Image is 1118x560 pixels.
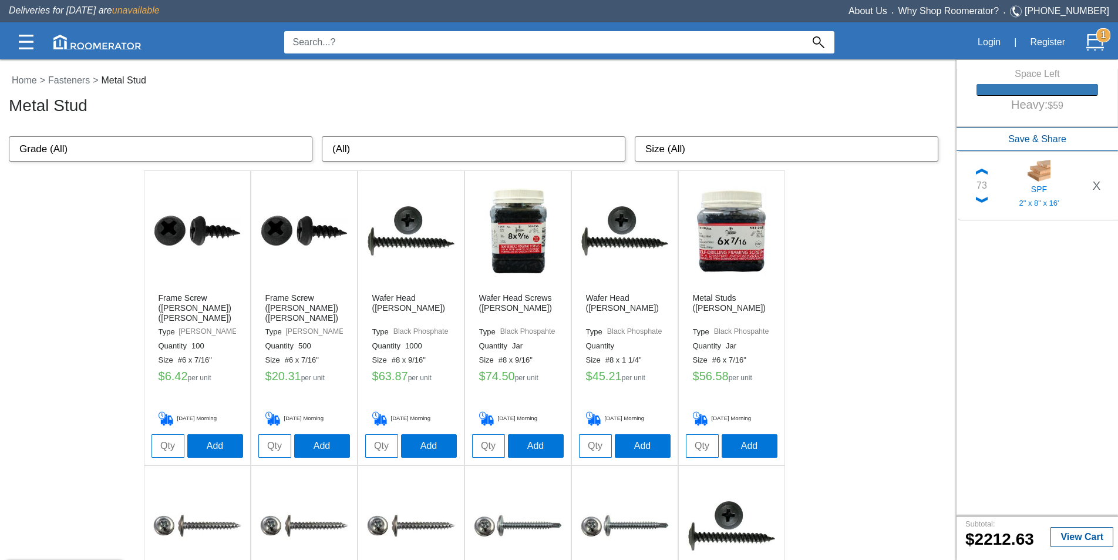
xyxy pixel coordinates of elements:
img: Delivery_Cart.png [479,411,498,426]
label: Size [265,356,285,365]
h6: Metal Studs ([PERSON_NAME]) [693,293,770,323]
a: About Us [848,6,887,16]
label: Type [693,327,714,337]
label: per unit [301,374,325,382]
h6: Wafer Head ([PERSON_NAME]) [586,293,664,323]
label: per unit [622,374,645,382]
label: per unit [729,374,752,382]
img: /app/images/Buttons/favicon.jpg [260,187,348,275]
h5: 63.87 [372,370,450,387]
h5: [DATE] Morning [479,411,557,426]
label: Size [479,356,499,365]
input: Qty [151,434,184,458]
label: > [93,73,98,88]
label: Metal Stud [99,73,149,88]
label: Black Phospahte [500,327,555,337]
label: > [40,73,45,88]
span: Deliveries for [DATE] are [9,5,160,15]
img: Cart.svg [1086,33,1104,51]
button: Register [1023,30,1072,55]
label: per unit [408,374,432,382]
label: Jar [726,341,741,351]
label: Black Phosphate [393,327,449,337]
img: Telephone.svg [1010,4,1025,19]
label: #6 x 7/16" [285,356,324,365]
label: Type [586,327,607,337]
img: 11200265_sm.jpg [1027,159,1050,182]
img: Delivery_Cart.png [586,411,605,426]
button: Login [971,30,1007,55]
label: Quantity [372,341,405,351]
input: Qty [686,434,719,458]
img: Delivery_Cart.png [159,411,177,426]
h5: 56.58 [693,370,770,387]
h5: 2" x 8" x 16' [1002,199,1076,208]
button: X [1085,176,1108,195]
label: $ [159,370,165,383]
h5: [DATE] Morning [693,411,770,426]
label: [PERSON_NAME] [285,327,342,337]
label: #8 x 9/16" [392,356,430,365]
h3: Metal Stud [9,92,954,115]
label: #6 x 7/16" [712,356,751,365]
span: unavailable [112,5,160,15]
img: Search_Icon.svg [813,36,824,48]
h5: 45.21 [586,370,664,387]
label: $ [479,370,486,383]
label: $ [265,370,272,383]
img: /app/images/Buttons/favicon.jpg [474,187,562,275]
h5: Heavy: [976,96,1097,111]
a: Home [9,75,40,85]
label: Black Phosphate [607,327,662,337]
h6: Wafer Head Screws ([PERSON_NAME]) [479,293,557,323]
input: Qty [579,434,612,458]
button: Add [294,434,350,458]
label: Jar [512,341,527,351]
label: Quantity [693,341,726,351]
label: [PERSON_NAME] [179,327,235,337]
label: Type [479,327,500,337]
label: #6 x 7/16" [178,356,217,365]
h5: 74.50 [479,370,557,387]
img: /app/images/Buttons/favicon.jpg [367,187,455,275]
label: Black Phospahte [714,327,769,337]
h5: [DATE] Morning [372,411,450,426]
h6: Frame Screw ([PERSON_NAME])([PERSON_NAME]) [159,293,236,323]
label: per unit [188,374,211,382]
img: Categories.svg [19,35,33,49]
img: /app/images/Buttons/favicon.jpg [581,187,669,275]
label: 100 [191,341,209,351]
button: Save & Share [957,128,1118,151]
label: Size [159,356,178,365]
img: Down_Chevron.png [976,197,988,203]
h5: [DATE] Morning [159,411,236,426]
img: /app/images/Buttons/favicon.jpg [688,187,776,275]
label: $ [965,531,975,549]
button: Add [508,434,564,458]
a: Fasteners [45,75,93,85]
h5: [DATE] Morning [265,411,343,426]
label: Quantity [586,341,619,351]
a: Why Shop Roomerator? [898,6,999,16]
strong: 1 [1096,28,1110,42]
label: Size [693,356,712,365]
label: 1000 [405,341,427,351]
h5: [DATE] Morning [586,411,664,426]
b: 2212.63 [965,530,1034,548]
img: Delivery_Cart.png [693,411,712,426]
h5: 6.42 [159,370,236,387]
small: Subtotal: [965,519,995,528]
input: Qty [258,434,291,458]
div: | [1007,29,1023,55]
label: Quantity [159,341,191,351]
button: Add [615,434,671,458]
small: $59 [1048,100,1063,110]
h5: 20.31 [265,370,343,387]
label: per unit [515,374,538,382]
label: #8 x 1 1/4" [605,356,646,365]
div: 73 [976,179,987,193]
button: View Cart [1050,527,1113,547]
input: Search...? [284,31,803,53]
h6: Frame Screw ([PERSON_NAME])([PERSON_NAME]) [265,293,343,323]
label: Type [265,327,286,337]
